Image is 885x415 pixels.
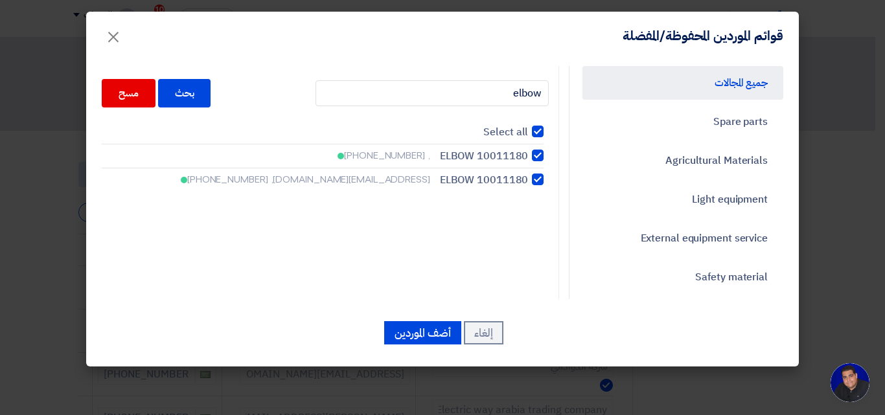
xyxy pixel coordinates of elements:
span: ELBOW 10011180 [440,172,529,188]
div: Open chat [831,363,869,402]
button: أضف الموردين [384,321,461,344]
span: Select all [483,124,528,140]
a: External equipment service [582,221,783,255]
a: جميع المجالات [582,66,783,100]
a: Safety material [582,260,783,294]
span: ELBOW 10011180 [440,148,529,164]
div: بحث [158,79,211,107]
span: [PHONE_NUMBER] [187,173,268,186]
a: Agricultural Materials [582,144,783,177]
span: [PHONE_NUMBER] [344,149,425,163]
a: Spare parts [582,105,783,139]
button: إلغاء [464,321,503,344]
input: . . . إبحث في القائمة [316,80,549,106]
div: مسح [102,79,155,107]
span: [EMAIL_ADDRESS][DOMAIN_NAME], [271,173,430,186]
button: Close [95,21,132,47]
span: , [428,149,430,163]
span: × [106,17,121,56]
a: Light equipment [582,183,783,216]
h4: قوائم الموردين المحفوظة/المفضلة [623,27,783,44]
